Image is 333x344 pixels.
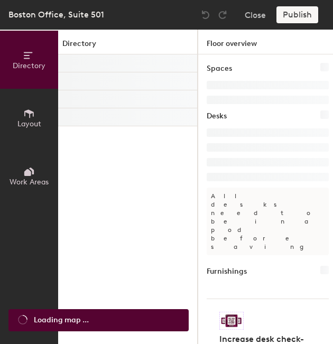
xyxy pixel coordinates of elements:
[207,110,227,122] h1: Desks
[17,119,41,128] span: Layout
[219,312,244,330] img: Sticker logo
[207,266,247,277] h1: Furnishings
[207,63,232,75] h1: Spaces
[10,178,49,187] span: Work Areas
[8,8,104,21] div: Boston Office, Suite 501
[200,10,211,20] img: Undo
[207,188,329,255] p: All desks need to be in a pod before saving
[245,6,266,23] button: Close
[58,38,197,54] h1: Directory
[13,61,45,70] span: Directory
[217,10,228,20] img: Redo
[34,314,89,326] span: Loading map ...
